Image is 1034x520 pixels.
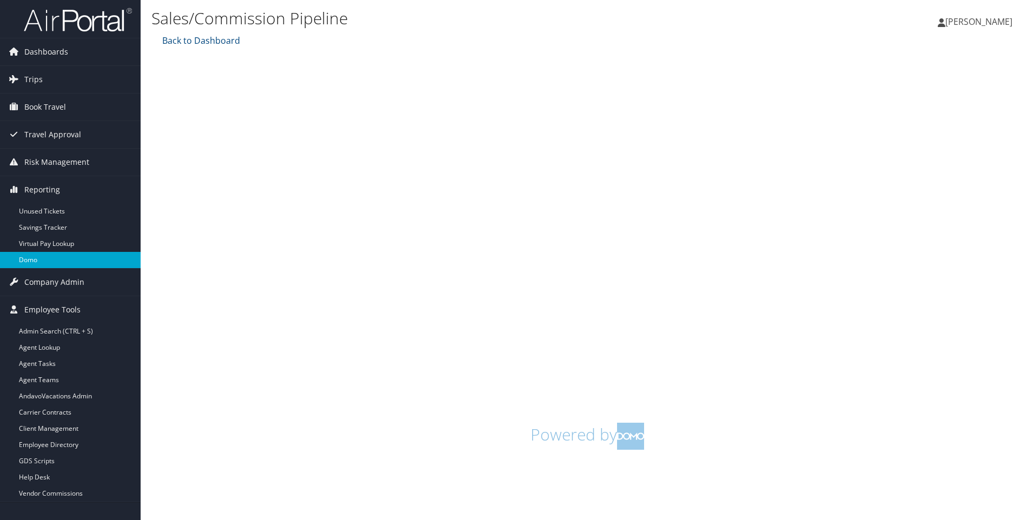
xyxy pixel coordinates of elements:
[24,94,66,121] span: Book Travel
[938,5,1023,38] a: [PERSON_NAME]
[24,149,89,176] span: Risk Management
[160,423,1015,450] h1: Powered by
[24,38,68,65] span: Dashboards
[617,423,644,450] img: domo-logo.png
[151,7,733,30] h1: Sales/Commission Pipeline
[24,296,81,323] span: Employee Tools
[160,35,240,46] a: Back to Dashboard
[24,7,132,32] img: airportal-logo.png
[24,176,60,203] span: Reporting
[24,121,81,148] span: Travel Approval
[945,16,1012,28] span: [PERSON_NAME]
[24,66,43,93] span: Trips
[24,269,84,296] span: Company Admin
